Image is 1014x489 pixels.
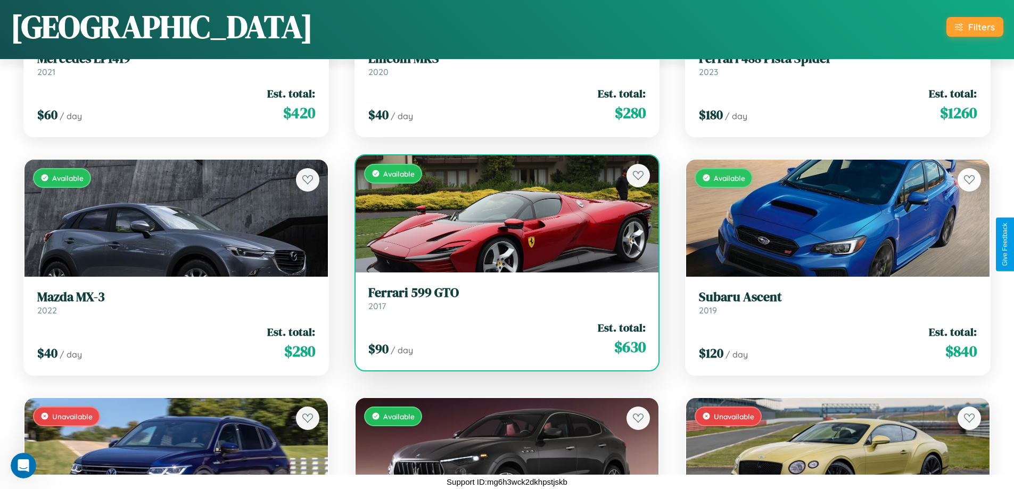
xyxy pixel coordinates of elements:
a: Lincoln MKS2020 [368,51,646,77]
span: $ 60 [37,106,57,123]
span: 2023 [699,67,718,77]
span: 2019 [699,305,717,316]
span: $ 1260 [940,102,977,123]
span: Est. total: [598,320,646,335]
span: Available [383,169,415,178]
span: / day [60,111,82,121]
button: Filters [946,17,1003,37]
span: $ 90 [368,340,389,358]
span: 2021 [37,67,55,77]
span: $ 40 [37,344,57,362]
span: / day [391,111,413,121]
span: / day [725,111,747,121]
span: $ 120 [699,344,723,362]
a: Subaru Ascent2019 [699,289,977,316]
a: Mazda MX-32022 [37,289,315,316]
div: Give Feedback [1001,223,1009,266]
a: Mercedes LP14192021 [37,51,315,77]
span: Est. total: [929,86,977,101]
h3: Mazda MX-3 [37,289,315,305]
span: $ 420 [283,102,315,123]
span: Est. total: [267,86,315,101]
span: Unavailable [52,412,93,421]
h3: Mercedes LP1419 [37,51,315,67]
span: Available [52,173,84,183]
span: Available [714,173,745,183]
h3: Subaru Ascent [699,289,977,305]
span: $ 180 [699,106,723,123]
span: $ 280 [615,102,646,123]
a: Ferrari 488 Pista Spider2023 [699,51,977,77]
span: 2020 [368,67,389,77]
h3: Lincoln MKS [368,51,646,67]
a: Ferrari 599 GTO2017 [368,285,646,311]
span: Est. total: [267,324,315,339]
span: $ 280 [284,341,315,362]
span: Est. total: [929,324,977,339]
span: 2022 [37,305,57,316]
span: / day [726,349,748,360]
h1: [GEOGRAPHIC_DATA] [11,5,313,48]
span: / day [60,349,82,360]
span: Est. total: [598,86,646,101]
span: $ 840 [945,341,977,362]
span: 2017 [368,301,386,311]
span: $ 630 [614,336,646,358]
h3: Ferrari 599 GTO [368,285,646,301]
span: $ 40 [368,106,389,123]
span: / day [391,345,413,355]
p: Support ID: mg6h3wck2dkhpstjskb [447,475,567,489]
div: Filters [968,21,995,32]
h3: Ferrari 488 Pista Spider [699,51,977,67]
span: Available [383,412,415,421]
span: Unavailable [714,412,754,421]
iframe: Intercom live chat [11,453,36,478]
